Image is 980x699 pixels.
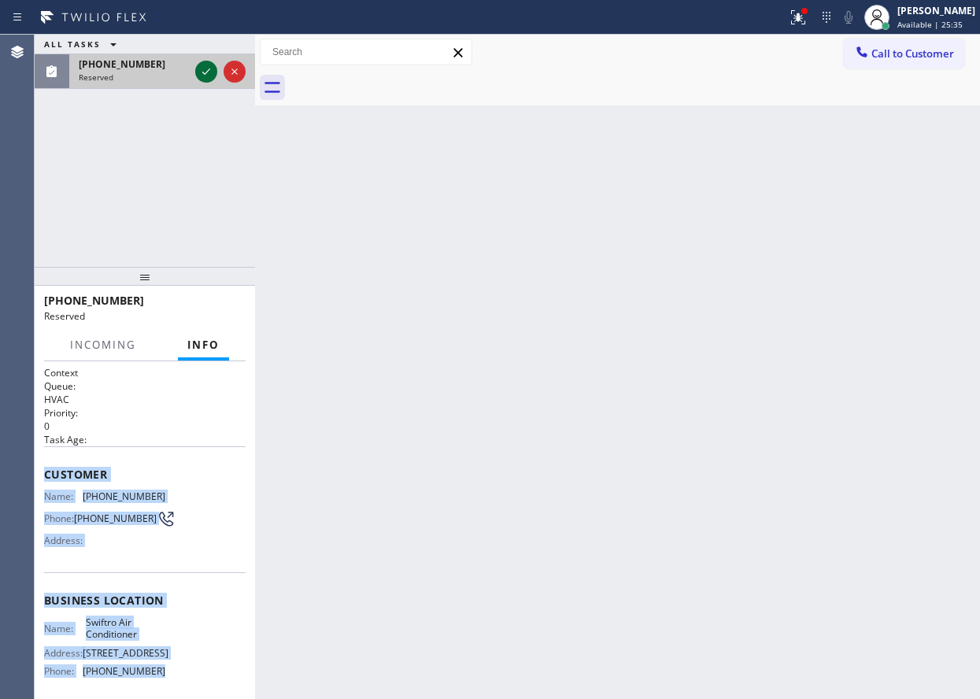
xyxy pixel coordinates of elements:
[44,366,246,379] h1: Context
[83,665,165,677] span: [PHONE_NUMBER]
[838,6,860,28] button: Mute
[79,57,165,71] span: [PHONE_NUMBER]
[44,490,83,502] span: Name:
[79,72,113,83] span: Reserved
[187,338,220,352] span: Info
[83,490,165,502] span: [PHONE_NUMBER]
[86,616,165,641] span: Swiftro Air Conditioner
[178,330,229,361] button: Info
[44,433,246,446] h2: Task Age:
[897,4,975,17] div: [PERSON_NAME]
[195,61,217,83] button: Accept
[44,293,144,308] span: [PHONE_NUMBER]
[44,406,246,420] h2: Priority:
[44,534,86,546] span: Address:
[44,512,74,524] span: Phone:
[44,593,246,608] span: Business location
[871,46,954,61] span: Call to Customer
[44,665,83,677] span: Phone:
[897,19,963,30] span: Available | 25:35
[61,330,146,361] button: Incoming
[70,338,136,352] span: Incoming
[261,39,472,65] input: Search
[35,35,132,54] button: ALL TASKS
[44,467,246,482] span: Customer
[44,420,246,433] p: 0
[44,623,86,634] span: Name:
[44,379,246,393] h2: Queue:
[844,39,964,68] button: Call to Customer
[224,61,246,83] button: Reject
[83,647,168,659] span: [STREET_ADDRESS]
[74,512,157,524] span: [PHONE_NUMBER]
[44,647,83,659] span: Address:
[44,309,85,323] span: Reserved
[44,39,101,50] span: ALL TASKS
[44,393,246,406] p: HVAC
